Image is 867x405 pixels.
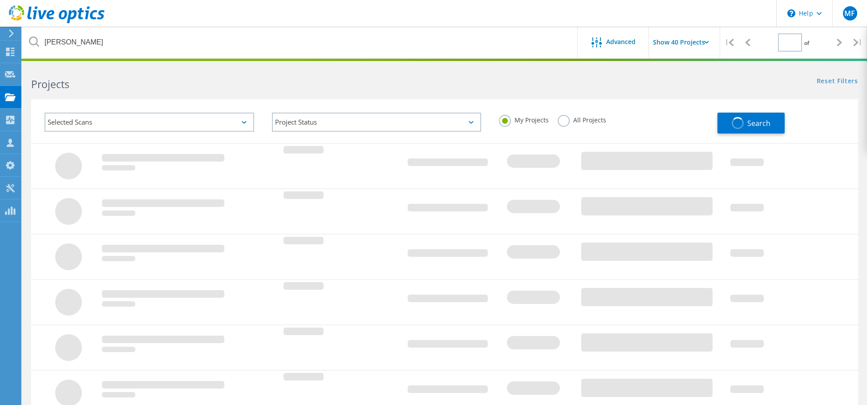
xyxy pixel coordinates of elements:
[844,10,855,17] span: MF
[9,19,105,25] a: Live Optics Dashboard
[606,39,636,45] span: Advanced
[272,113,482,132] div: Project Status
[45,113,254,132] div: Selected Scans
[31,77,69,91] b: Projects
[787,9,795,17] svg: \n
[22,27,578,58] input: Search projects by name, owner, ID, company, etc
[849,27,867,58] div: |
[558,115,606,123] label: All Projects
[804,39,809,47] span: of
[499,115,549,123] label: My Projects
[720,27,738,58] div: |
[817,78,858,85] a: Reset Filters
[747,118,770,128] span: Search
[717,113,785,134] button: Search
